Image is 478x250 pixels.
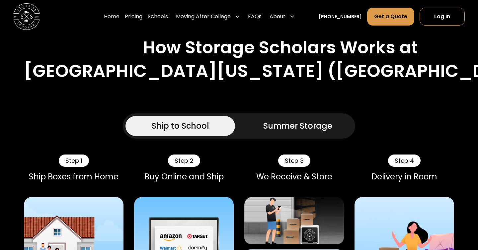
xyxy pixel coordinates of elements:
[244,172,344,182] div: We Receive & Store
[263,120,332,132] div: Summer Storage
[173,7,243,26] div: Moving After College
[125,7,142,26] a: Pricing
[24,172,123,182] div: Ship Boxes from Home
[134,172,234,182] div: Buy Online and Ship
[13,3,40,30] img: Storage Scholars main logo
[148,7,168,26] a: Schools
[13,3,40,30] a: home
[355,172,454,182] div: Delivery in Room
[59,155,89,167] div: Step 1
[104,7,119,26] a: Home
[388,155,421,167] div: Step 4
[319,13,362,20] a: [PHONE_NUMBER]
[267,7,297,26] div: About
[367,8,414,26] a: Get a Quote
[248,7,262,26] a: FAQs
[278,155,310,167] div: Step 3
[168,155,200,167] div: Step 2
[143,37,418,58] h2: How Storage Scholars Works at
[420,8,465,26] a: Log In
[270,13,285,21] div: About
[176,13,231,21] div: Moving After College
[152,120,209,132] div: Ship to School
